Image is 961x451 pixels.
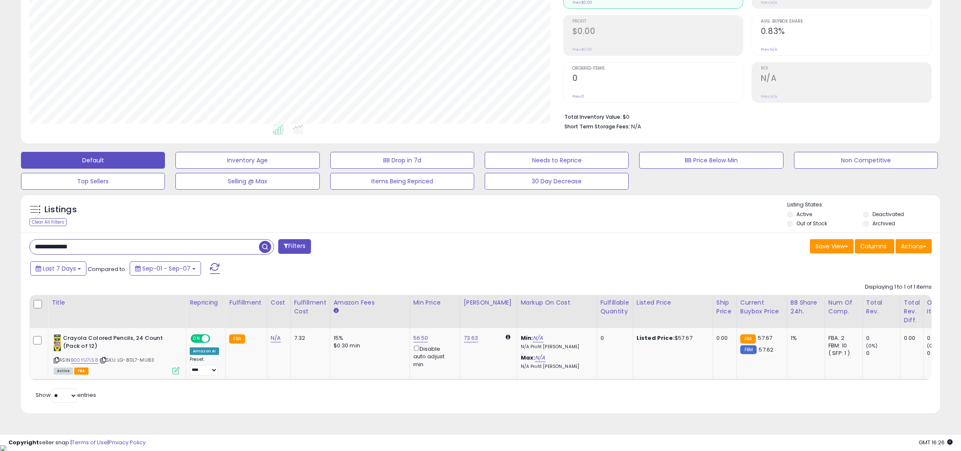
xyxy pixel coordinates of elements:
div: Total Rev. [866,298,897,316]
span: Ordered Items [572,66,743,71]
small: Prev: $0.00 [572,47,592,52]
small: Prev: 0 [572,94,584,99]
div: FBM: 10 [828,342,856,349]
button: Non Competitive [794,152,938,169]
div: ( SFP: 1 ) [828,349,856,357]
div: 0 [866,334,900,342]
small: Prev: N/A [761,94,777,99]
h5: Listings [44,204,77,216]
b: Max: [521,354,535,362]
div: Title [52,298,183,307]
small: FBA [229,334,245,344]
button: 30 Day Decrease [485,173,629,190]
div: Num of Comp. [828,298,859,316]
div: Clear All Filters [29,218,67,226]
div: 0 [927,349,961,357]
button: Selling @ Max [175,173,319,190]
div: Ship Price [716,298,733,316]
span: 2025-09-15 16:26 GMT [919,438,953,446]
th: The percentage added to the cost of goods (COGS) that forms the calculator for Min & Max prices. [517,295,597,328]
div: 0 [601,334,627,342]
button: Default [21,152,165,169]
span: Show: entries [36,391,96,399]
button: Items Being Repriced [330,173,474,190]
a: B00Y1J7L58 [71,357,98,364]
div: Amazon Fees [334,298,406,307]
span: Last 7 Days [43,264,76,273]
div: $57.67 [637,334,706,342]
div: Total Rev. Diff. [904,298,920,325]
b: Min: [521,334,533,342]
div: Markup on Cost [521,298,593,307]
button: Columns [855,239,894,253]
span: OFF [209,335,222,342]
button: Inventory Age [175,152,319,169]
span: | SKU: LG-80L7-MU83 [99,357,154,363]
a: 56.50 [413,334,428,342]
div: 1% [791,334,818,342]
div: [PERSON_NAME] [464,298,514,307]
label: Deactivated [872,211,904,218]
div: Current Buybox Price [740,298,783,316]
div: Disable auto adjust min [413,344,454,368]
label: Active [796,211,812,218]
span: Profit [572,19,743,24]
div: 0 [866,349,900,357]
small: (0%) [927,342,939,349]
div: FBA: 2 [828,334,856,342]
p: N/A Profit [PERSON_NAME] [521,364,590,370]
a: Privacy Policy [109,438,146,446]
span: 57.67 [758,334,772,342]
span: Avg. Buybox Share [761,19,931,24]
strong: Copyright [8,438,39,446]
span: ROI [761,66,931,71]
div: Fulfillment Cost [294,298,326,316]
label: Out of Stock [796,220,827,227]
div: Listed Price [637,298,709,307]
button: Actions [896,239,932,253]
small: FBM [740,345,757,354]
button: Last 7 Days [30,261,86,276]
button: Sep-01 - Sep-07 [130,261,201,276]
div: Fulfillment [229,298,263,307]
small: Prev: N/A [761,47,777,52]
div: Repricing [190,298,222,307]
div: seller snap | | [8,439,146,447]
button: BB Price Below Min [639,152,783,169]
p: N/A Profit [PERSON_NAME] [521,344,590,350]
span: N/A [631,123,641,130]
a: N/A [533,334,543,342]
li: $0 [564,111,925,121]
span: Compared to: [88,265,126,273]
a: 73.63 [464,334,478,342]
b: Crayola Colored Pencils, 24 Count (Pack of 12) [63,334,165,352]
p: Listing States: [787,201,940,209]
span: Sep-01 - Sep-07 [142,264,191,273]
div: Ordered Items [927,298,958,316]
b: Total Inventory Value: [564,113,622,120]
img: 51GN6-FQ0aL._SL40_.jpg [54,334,61,351]
a: N/A [271,334,281,342]
div: Min Price [413,298,457,307]
div: 0.00 [904,334,917,342]
button: Needs to Reprice [485,152,629,169]
span: 57.62 [759,346,773,354]
h2: $0.00 [572,26,743,38]
div: Displaying 1 to 1 of 1 items [865,283,932,291]
label: Archived [872,220,895,227]
div: $0.30 min [334,342,403,349]
span: ON [191,335,202,342]
h2: N/A [761,73,931,85]
div: ASIN: [54,334,180,373]
b: Short Term Storage Fees: [564,123,630,130]
button: Filters [278,239,311,254]
span: Columns [860,242,887,250]
div: 7.32 [294,334,324,342]
h2: 0.83% [761,26,931,38]
button: BB Drop in 7d [330,152,474,169]
div: Preset: [190,357,219,375]
div: 0 [927,334,961,342]
div: 0.00 [716,334,730,342]
a: Terms of Use [72,438,107,446]
small: FBA [740,334,756,344]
